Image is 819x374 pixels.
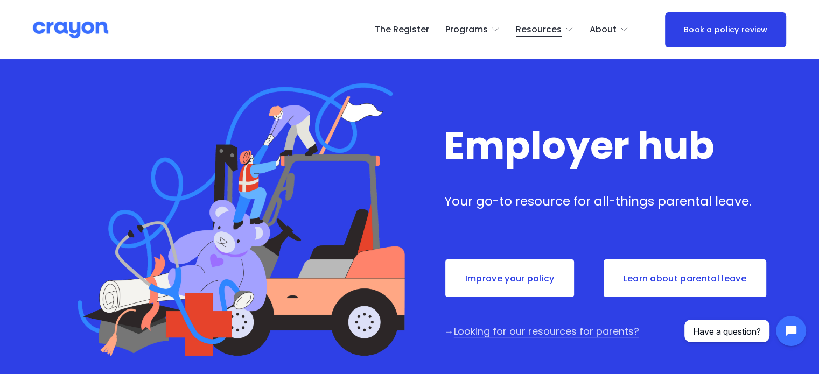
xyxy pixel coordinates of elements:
[590,22,617,38] span: About
[454,324,639,338] a: Looking for our resources for parents?
[603,258,767,298] a: Learn about parental leave
[444,126,755,166] h1: Employer hub
[665,12,786,47] a: Book a policy review
[444,258,576,298] a: Improve your policy
[445,22,488,38] span: Programs
[516,21,573,38] a: folder dropdown
[590,21,628,38] a: folder dropdown
[33,20,108,39] img: Crayon
[445,21,500,38] a: folder dropdown
[444,324,454,338] span: →
[516,22,562,38] span: Resources
[375,21,429,38] a: The Register
[444,192,755,211] p: Your go-to resource for all-things parental leave.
